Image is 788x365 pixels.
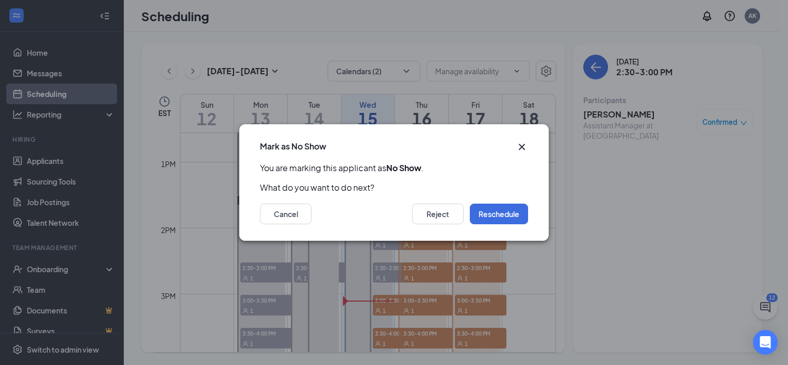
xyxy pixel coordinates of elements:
[516,141,528,153] svg: Cross
[412,204,464,224] button: Reject
[260,182,528,193] p: What do you want to do next?
[470,204,528,224] button: Reschedule
[260,204,311,224] button: Cancel
[260,162,528,174] p: You are marking this applicant as .
[260,141,326,152] h3: Mark as No Show
[386,162,421,173] b: No Show
[753,330,778,355] div: Open Intercom Messenger
[516,141,528,153] button: Close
